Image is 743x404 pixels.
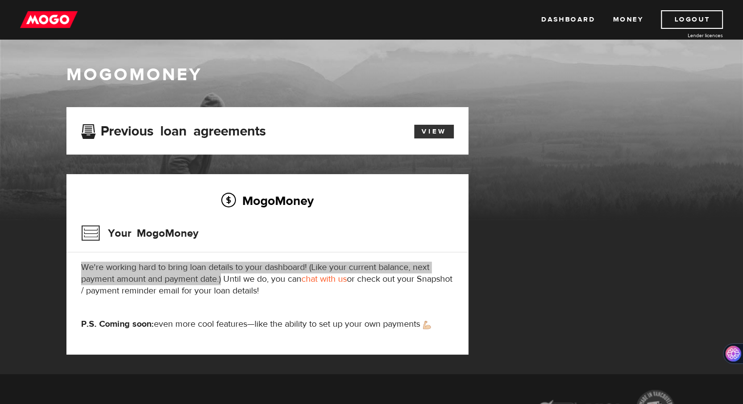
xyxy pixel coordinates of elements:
[81,123,266,136] h3: Previous loan agreements
[541,10,595,29] a: Dashboard
[81,318,154,330] strong: P.S. Coming soon:
[613,10,643,29] a: Money
[81,190,454,211] h2: MogoMoney
[81,221,198,246] h3: Your MogoMoney
[650,32,723,39] a: Lender licences
[66,65,677,85] h1: MogoMoney
[81,318,454,330] p: even more cool features—like the ability to set up your own payments
[423,321,431,329] img: strong arm emoji
[548,177,743,404] iframe: LiveChat chat widget
[301,273,347,285] a: chat with us
[81,262,454,297] p: We're working hard to bring loan details to your dashboard! (Like your current balance, next paym...
[20,10,78,29] img: mogo_logo-11ee424be714fa7cbb0f0f49df9e16ec.png
[414,125,454,138] a: View
[661,10,723,29] a: Logout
